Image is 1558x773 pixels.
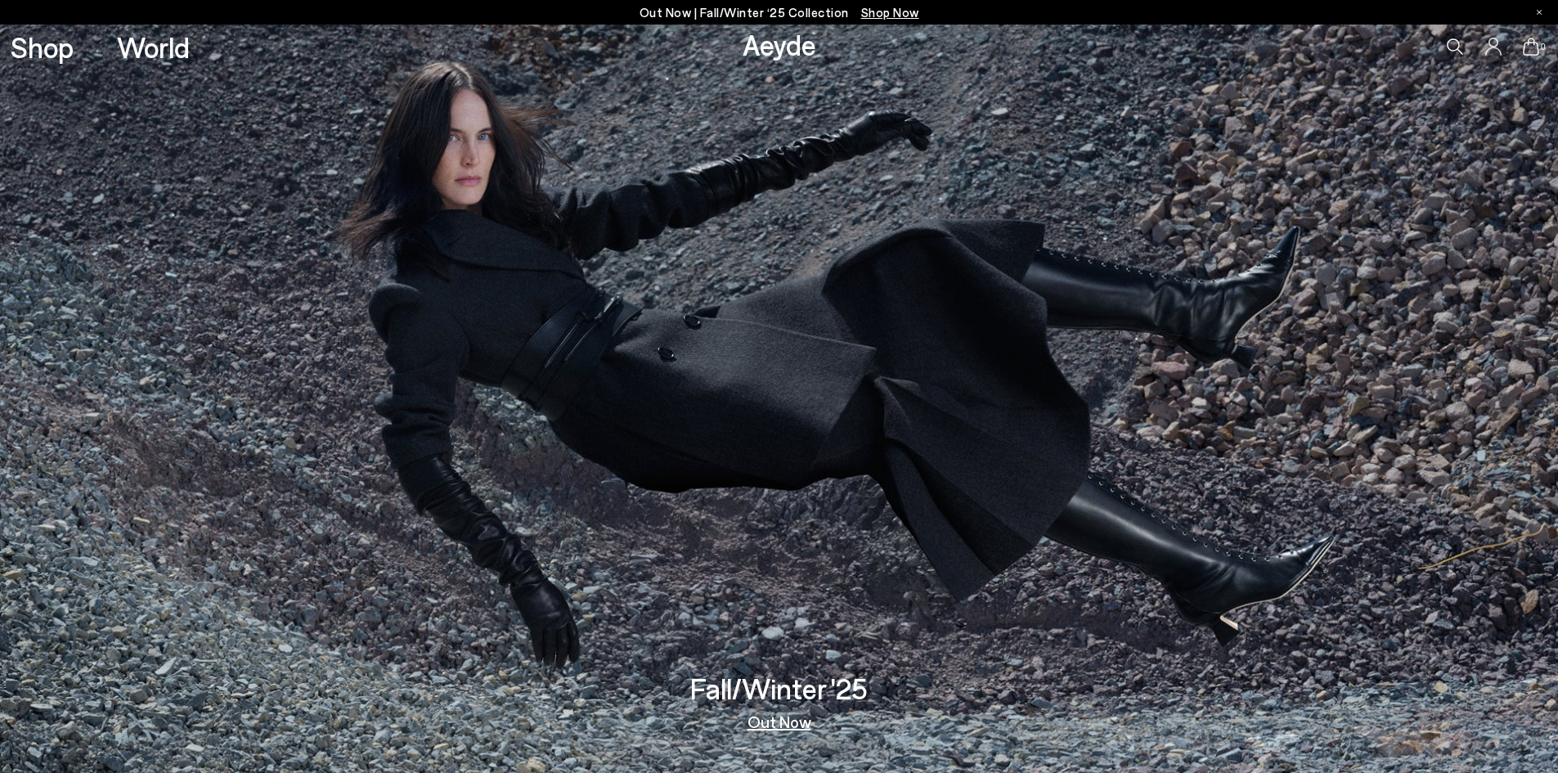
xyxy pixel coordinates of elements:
a: 0 [1523,38,1539,56]
span: 0 [1539,43,1547,52]
a: Out Now [748,713,811,730]
a: Aeyde [743,27,816,61]
h3: Fall/Winter '25 [690,674,868,703]
a: Shop [11,33,74,61]
a: World [117,33,190,61]
span: Navigate to /collections/new-in [861,5,919,20]
p: Out Now | Fall/Winter ‘25 Collection [640,2,919,23]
